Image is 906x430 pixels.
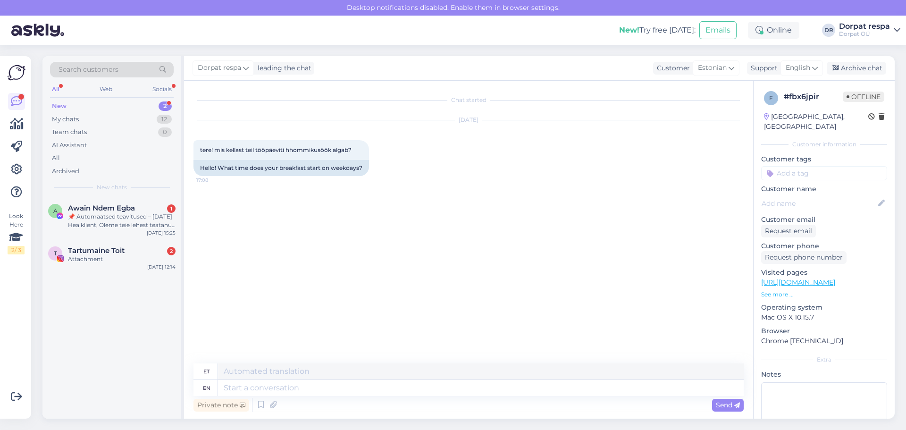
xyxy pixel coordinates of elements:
[761,154,887,164] p: Customer tags
[764,112,868,132] div: [GEOGRAPHIC_DATA], [GEOGRAPHIC_DATA]
[52,127,87,137] div: Team chats
[698,63,727,73] span: Estonian
[747,63,778,73] div: Support
[761,336,887,346] p: Chrome [TECHNICAL_ID]
[52,115,79,124] div: My chats
[843,92,884,102] span: Offline
[52,167,79,176] div: Archived
[761,303,887,312] p: Operating system
[748,22,799,39] div: Online
[716,401,740,409] span: Send
[619,25,639,34] b: New!
[203,363,210,379] div: et
[699,21,737,39] button: Emails
[769,94,773,101] span: f
[761,290,887,299] p: See more ...
[167,247,176,255] div: 2
[50,83,61,95] div: All
[200,146,352,153] span: tere! mis kellast teil tööpäeviti hhommikusöök algab?
[193,96,744,104] div: Chat started
[761,184,887,194] p: Customer name
[147,263,176,270] div: [DATE] 12:14
[52,153,60,163] div: All
[159,101,172,111] div: 2
[761,278,835,287] a: [URL][DOMAIN_NAME]
[827,62,886,75] div: Archive chat
[254,63,311,73] div: leading the chat
[761,215,887,225] p: Customer email
[761,268,887,278] p: Visited pages
[193,116,744,124] div: [DATE]
[54,250,57,257] span: T
[157,115,172,124] div: 12
[203,380,210,396] div: en
[68,255,176,263] div: Attachment
[619,25,696,36] div: Try free [DATE]:
[761,355,887,364] div: Extra
[98,83,114,95] div: Web
[822,24,835,37] div: DR
[761,166,887,180] input: Add a tag
[167,204,176,213] div: 1
[193,160,369,176] div: Hello! What time does your breakfast start on weekdays?
[8,212,25,254] div: Look Here
[53,207,58,214] span: A
[52,141,87,150] div: AI Assistant
[68,246,125,255] span: Tartumaine Toit
[147,229,176,236] div: [DATE] 15:25
[8,246,25,254] div: 2 / 3
[784,91,843,102] div: # fbx6jpir
[151,83,174,95] div: Socials
[839,23,890,30] div: Dorpat respa
[761,140,887,149] div: Customer information
[68,212,176,229] div: 📌 Automaatsed teavitused – [DATE] Hea klient, Oleme teie lehest teatanud ja võime teie konto ajut...
[158,127,172,137] div: 0
[761,251,847,264] div: Request phone number
[196,177,232,184] span: 17:08
[762,198,876,209] input: Add name
[761,241,887,251] p: Customer phone
[97,183,127,192] span: New chats
[839,23,900,38] a: Dorpat respaDorpat OÜ
[761,225,816,237] div: Request email
[839,30,890,38] div: Dorpat OÜ
[52,101,67,111] div: New
[68,204,135,212] span: Awain Ndem Egba
[59,65,118,75] span: Search customers
[786,63,810,73] span: English
[198,63,241,73] span: Dorpat respa
[193,399,249,412] div: Private note
[8,64,25,82] img: Askly Logo
[761,326,887,336] p: Browser
[761,370,887,379] p: Notes
[653,63,690,73] div: Customer
[761,312,887,322] p: Mac OS X 10.15.7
